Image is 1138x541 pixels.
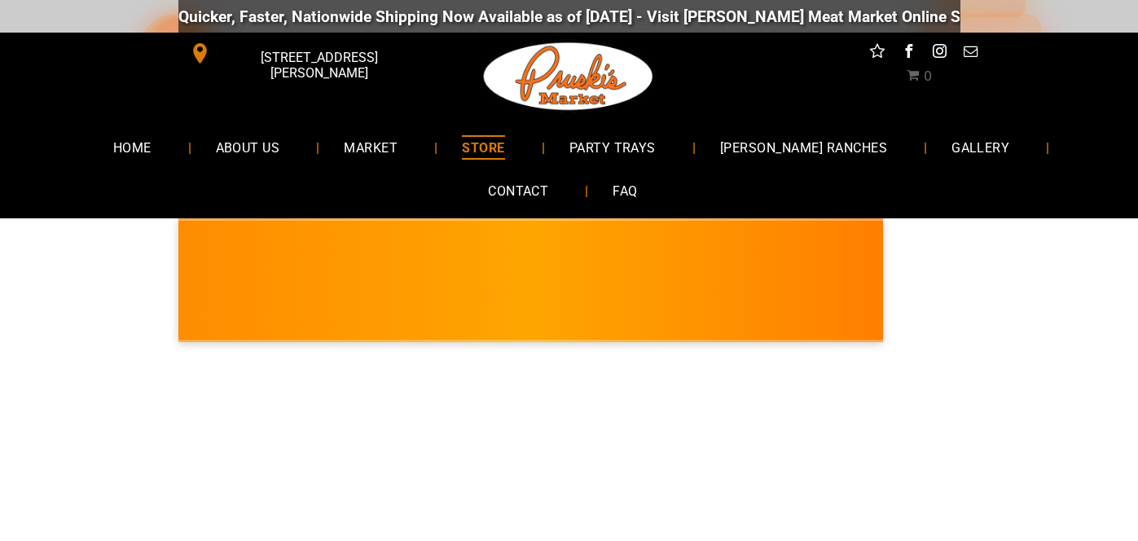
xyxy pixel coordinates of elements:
a: [STREET_ADDRESS][PERSON_NAME] [178,41,428,66]
a: email [960,41,981,66]
a: Social network [867,41,888,66]
a: facebook [898,41,919,66]
span: 0 [924,68,932,84]
a: CONTACT [464,169,573,213]
a: PARTY TRAYS [545,125,680,169]
a: FAQ [588,169,661,213]
a: GALLERY [927,125,1034,169]
a: [PERSON_NAME] RANCHES [696,125,912,169]
span: [STREET_ADDRESS][PERSON_NAME] [213,42,424,89]
a: HOME [89,125,176,169]
a: ABOUT US [191,125,305,169]
a: STORE [437,125,529,169]
a: instagram [929,41,950,66]
img: Pruski-s+Market+HQ+Logo2-1920w.png [481,33,657,121]
a: MARKET [319,125,422,169]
